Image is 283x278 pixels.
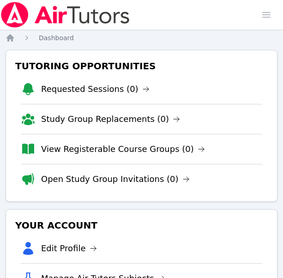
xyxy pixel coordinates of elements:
h3: Tutoring Opportunities [13,58,270,74]
h3: Your Account [13,217,270,234]
a: Requested Sessions (0) [41,83,150,96]
a: Edit Profile [41,242,97,255]
span: Dashboard [39,34,74,42]
nav: Breadcrumb [6,33,277,42]
a: Open Study Group Invitations (0) [41,173,190,186]
a: Study Group Replacements (0) [41,113,180,126]
a: View Registerable Course Groups (0) [41,143,205,156]
a: Dashboard [39,33,74,42]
